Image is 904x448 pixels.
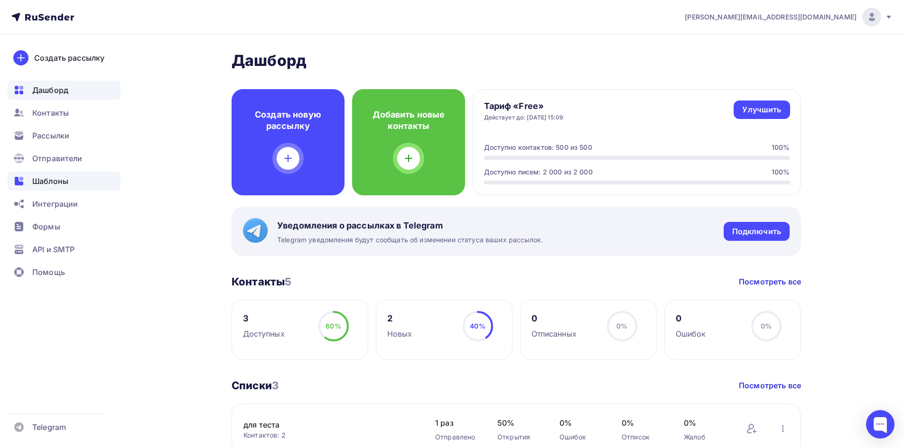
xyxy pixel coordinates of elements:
[484,114,564,121] div: Действует до: [DATE] 15:09
[676,328,706,339] div: Ошибок
[484,101,564,112] h4: Тариф «Free»
[32,130,69,141] span: Рассылки
[685,8,893,27] a: [PERSON_NAME][EMAIL_ADDRESS][DOMAIN_NAME]
[277,220,543,231] span: Уведомления о рассылках в Telegram
[739,276,801,287] a: Посмотреть все
[32,84,68,96] span: Дашборд
[772,143,790,152] div: 100%
[684,432,727,442] div: Жалоб
[32,244,75,255] span: API и SMTP
[272,379,279,392] span: 3
[497,432,541,442] div: Открытия
[32,198,78,210] span: Интеграции
[387,328,412,339] div: Новых
[8,126,121,145] a: Рассылки
[685,12,857,22] span: [PERSON_NAME][EMAIL_ADDRESS][DOMAIN_NAME]
[387,313,412,324] div: 2
[739,380,801,391] a: Посмотреть все
[285,275,291,288] span: 5
[435,417,478,429] span: 1 раз
[559,417,603,429] span: 0%
[32,107,69,119] span: Контакты
[622,417,665,429] span: 0%
[243,430,416,440] div: Контактов: 2
[497,417,541,429] span: 50%
[676,313,706,324] div: 0
[243,328,285,339] div: Доступных
[232,51,801,70] h2: Дашборд
[8,217,121,236] a: Формы
[616,322,627,330] span: 0%
[243,313,285,324] div: 3
[277,235,543,245] span: Telegram уведомления будут сообщать об изменении статуса ваших рассылок.
[8,149,121,168] a: Отправители
[8,172,121,191] a: Шаблоны
[243,419,405,430] a: для теста
[367,109,450,132] h4: Добавить новые контакты
[32,421,66,433] span: Telegram
[742,104,781,115] div: Улучшить
[326,322,341,330] span: 60%
[734,101,790,119] a: Улучшить
[622,432,665,442] div: Отписок
[484,143,592,152] div: Доступно контактов: 500 из 500
[684,417,727,429] span: 0%
[232,275,291,288] h3: Контакты
[772,167,790,177] div: 100%
[32,221,60,232] span: Формы
[559,432,603,442] div: Ошибок
[732,226,781,237] div: Подключить
[435,432,478,442] div: Отправлено
[470,322,485,330] span: 40%
[8,81,121,100] a: Дашборд
[531,313,577,324] div: 0
[761,322,772,330] span: 0%
[232,379,279,392] h3: Списки
[247,109,329,132] h4: Создать новую рассылку
[32,266,65,278] span: Помощь
[484,167,593,177] div: Доступно писем: 2 000 из 2 000
[32,175,68,187] span: Шаблоны
[531,328,577,339] div: Отписанных
[32,153,83,164] span: Отправители
[34,52,104,64] div: Создать рассылку
[8,103,121,122] a: Контакты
